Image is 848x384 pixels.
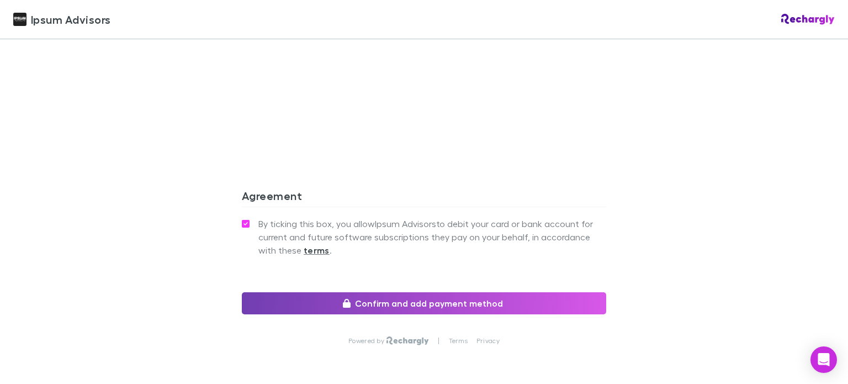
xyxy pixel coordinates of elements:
img: Rechargly Logo [386,336,429,345]
div: Open Intercom Messenger [810,346,837,373]
a: Terms [449,336,468,345]
img: Rechargly Logo [781,14,835,25]
h3: Agreement [242,189,606,207]
img: Ipsum Advisors's Logo [13,13,26,26]
span: By ticking this box, you allow Ipsum Advisors to debit your card or bank account for current and ... [258,217,606,257]
span: Ipsum Advisors [31,11,110,28]
strong: terms [304,245,330,256]
a: Privacy [476,336,500,345]
p: | [438,336,439,345]
button: Confirm and add payment method [242,292,606,314]
p: Powered by [348,336,386,345]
